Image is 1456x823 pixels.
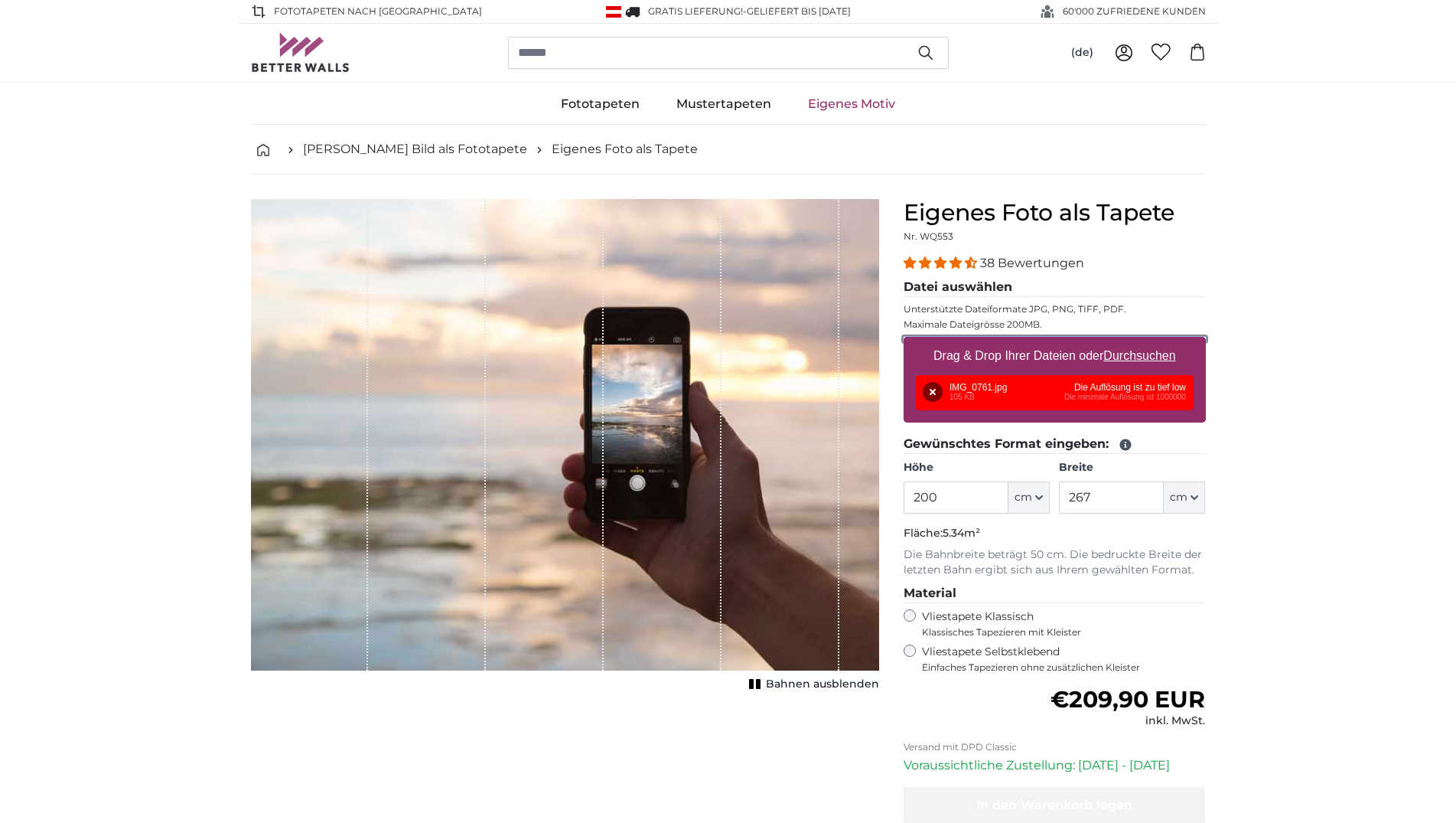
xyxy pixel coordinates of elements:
a: Eigenes Foto als Tapete [552,140,698,158]
span: cm [1015,490,1032,505]
span: €209,90 EUR [1050,685,1205,714]
span: 38 Bewertungen [980,256,1084,270]
button: (de) [1059,39,1106,67]
span: 4.34 stars [904,256,980,270]
span: Fototapeten nach [GEOGRAPHIC_DATA] [274,5,482,18]
h1: Eigenes Foto als Tapete [904,199,1206,227]
span: Klassisches Tapezieren mit Kleister [922,626,1193,638]
a: Mustertapeten [658,84,790,124]
label: Breite [1059,460,1205,475]
button: cm [1164,482,1205,514]
legend: Material [904,584,1206,603]
label: Vliestapete Klassisch [922,609,1193,638]
u: Durchsuchen [1103,349,1175,362]
div: inkl. MwSt. [1050,714,1205,729]
img: Österreich [606,6,621,18]
p: Voraussichtliche Zustellung: [DATE] - [DATE] [904,756,1206,775]
button: Bahnen ausblenden [744,674,879,695]
label: Vliestapete Selbstklebend [922,645,1206,674]
legend: Datei auswählen [904,278,1206,297]
button: cm [1008,482,1050,514]
span: In den Warenkorb legen [976,798,1132,812]
label: Drag & Drop Ihrer Dateien oder [927,341,1182,371]
p: Versand mit DPD Classic [904,741,1206,753]
span: 60'000 ZUFRIEDENE KUNDEN [1063,5,1206,18]
span: 5.34m² [943,526,980,540]
a: Fototapeten [542,84,658,124]
legend: Gewünschtes Format eingeben: [904,435,1206,454]
p: Die Bahnbreite beträgt 50 cm. Die bedruckte Breite der letzten Bahn ergibt sich aus Ihrem gewählt... [904,547,1206,578]
span: GRATIS Lieferung! [648,5,743,17]
span: Geliefert bis [DATE] [747,5,851,17]
p: Unterstützte Dateiformate JPG, PNG, TIFF, PDF. [904,303,1206,315]
span: Nr. WQ553 [904,230,953,242]
div: 1 of 1 [251,199,879,695]
span: Einfaches Tapezieren ohne zusätzlichen Kleister [922,661,1206,674]
span: - [743,5,851,17]
label: Höhe [904,460,1050,475]
span: cm [1170,490,1187,505]
p: Maximale Dateigrösse 200MB. [904,318,1206,331]
a: Eigenes Motiv [790,84,914,124]
span: Bahnen ausblenden [766,677,879,692]
nav: breadcrumbs [251,125,1206,175]
a: [PERSON_NAME] Bild als Fototapete [303,140,527,158]
p: Fläche: [904,526,1206,541]
img: Betterwalls [251,33,350,72]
